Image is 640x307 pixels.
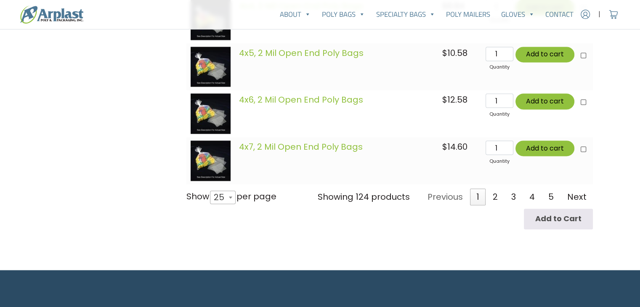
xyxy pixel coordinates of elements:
a: 4x5, 2 Mil Open End Poly Bags [239,47,364,59]
a: Next [561,188,593,205]
button: Add to cart [515,47,574,62]
span: | [598,9,600,19]
button: Add to cart [515,93,574,109]
a: 1 [470,188,486,205]
img: logo [20,5,83,24]
a: Poly Mailers [441,6,496,23]
span: $ [442,141,447,153]
a: Gloves [496,6,540,23]
input: Qty [486,140,513,155]
a: 4x6, 2 Mil Open End Poly Bags [239,94,363,106]
img: images [191,93,231,134]
span: 25 [210,187,233,207]
a: 4x7, 2 Mil Open End Poly Bags [239,141,363,153]
a: Poly Bags [316,6,371,23]
a: Specialty Bags [371,6,441,23]
input: Qty [486,93,513,108]
a: 4 [523,188,541,205]
a: About [274,6,316,23]
div: Showing 124 products [318,191,410,203]
span: $ [442,47,447,59]
button: Add to cart [515,140,574,156]
span: 25 [210,191,236,204]
a: 5 [542,188,560,205]
span: $ [442,94,447,106]
a: Contact [540,6,579,23]
bdi: 12.58 [442,94,467,106]
a: Previous [421,188,469,205]
img: images [191,140,231,181]
a: 3 [505,188,522,205]
bdi: 10.58 [442,47,467,59]
input: Qty [486,47,513,61]
a: 2 [486,188,504,205]
img: images [191,47,231,87]
input: Add to Cart [524,209,593,229]
bdi: 14.60 [442,141,467,153]
label: Show per page [186,190,277,204]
